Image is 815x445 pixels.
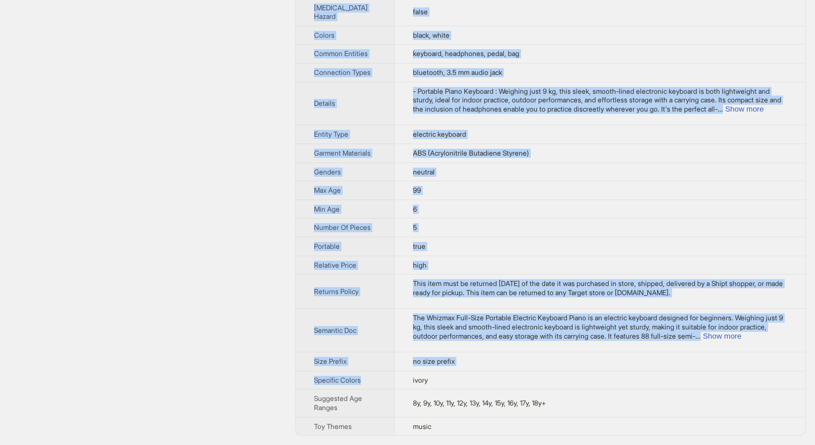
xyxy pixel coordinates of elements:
[718,105,723,113] span: ...
[314,99,335,108] span: Details
[413,205,417,213] span: 6
[413,130,466,138] span: electric keyboard
[413,313,783,340] span: The Whizmax Full-Size Portable Electric Keyboard Piano is an electric keyboard designed for begin...
[314,287,359,296] span: Returns Policy
[314,168,341,176] span: Genders
[703,332,741,340] button: Expand
[314,223,371,232] span: Number Of Pieces
[314,68,371,77] span: Connection Types
[314,130,348,138] span: Entity Type
[314,149,371,157] span: Garment Materials
[413,399,546,407] span: 8y, 9y, 10y, 11y, 12y, 13y, 14y, 15y, 16y, 17y, 18y+
[413,31,450,39] span: black, white
[314,3,368,21] span: [MEDICAL_DATA] Hazard
[413,87,781,113] span: - Portable Piano Keyboard : Weighing just 9 kg, this sleek, smooth-lined electronic keyboard is b...
[413,68,502,77] span: bluetooth, 3.5 mm audio jack
[413,186,421,194] span: 99
[413,279,787,297] div: This item must be returned within 90 days of the date it was purchased in store, shipped, deliver...
[314,394,362,412] span: Suggested Age Ranges
[725,105,764,113] button: Expand
[413,7,428,16] span: false
[314,422,352,431] span: Toy Themes
[314,242,340,251] span: Portable
[413,149,529,157] span: ABS (Acrylonitrile Butadiene Styrene)
[413,87,787,114] div: - Portable Piano Keyboard : Weighing just 9 kg, this sleek, smooth-lined electronic keyboard is b...
[413,168,435,176] span: neutral
[413,357,455,365] span: no size prefix
[413,223,417,232] span: 5
[314,186,341,194] span: Max Age
[314,31,335,39] span: Colors
[314,261,356,269] span: Relative Price
[413,313,787,340] div: The Whizmax Full-Size Portable Electric Keyboard Piano is an electric keyboard designed for begin...
[314,357,347,365] span: Size Prefix
[314,376,361,384] span: Specific Colors
[314,326,356,335] span: Semantic Doc
[413,242,426,251] span: true
[314,49,368,58] span: Common Entities
[413,376,428,384] span: ivory
[314,205,340,213] span: Min Age
[413,422,431,431] span: music
[413,49,519,58] span: keyboard, headphones, pedal, bag
[413,261,427,269] span: high
[695,332,701,340] span: ...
